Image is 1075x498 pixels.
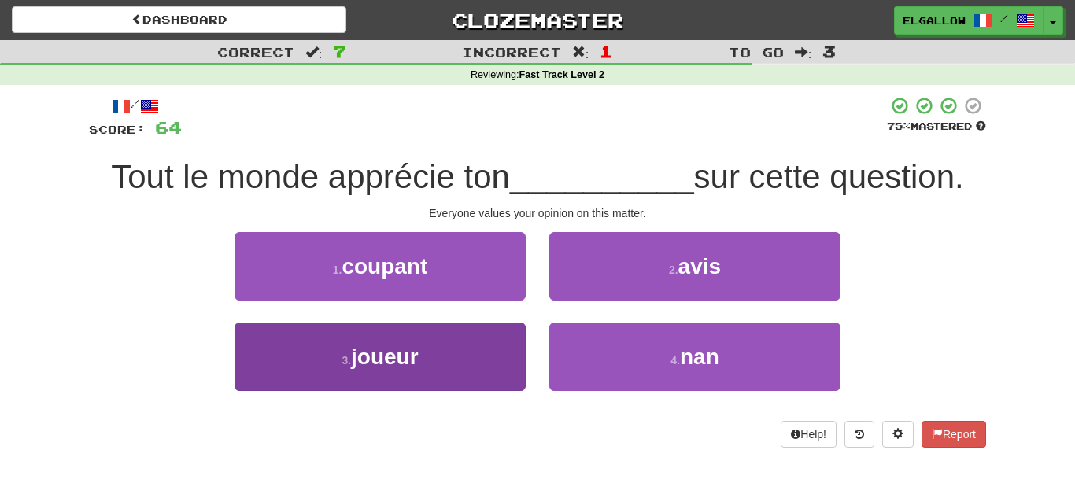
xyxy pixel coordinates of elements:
span: __________ [510,158,694,195]
span: elgallow [903,13,966,28]
small: 4 . [670,354,680,367]
a: elgallow / [894,6,1044,35]
small: 3 . [342,354,351,367]
span: : [572,46,589,59]
small: 2 . [669,264,678,276]
button: 4.nan [549,323,840,391]
span: avis [678,254,722,279]
button: Round history (alt+y) [844,421,874,448]
span: : [795,46,812,59]
span: Score: [89,123,146,136]
div: / [89,96,182,116]
span: 7 [333,42,346,61]
a: Clozemaster [370,6,704,34]
small: 1 . [333,264,342,276]
span: 3 [822,42,836,61]
span: 75 % [887,120,911,132]
div: Everyone values your opinion on this matter. [89,205,986,221]
span: Correct [217,44,294,60]
div: Mastered [887,120,986,134]
span: / [1000,13,1008,24]
span: joueur [351,345,419,369]
span: nan [680,345,719,369]
button: 2.avis [549,232,840,301]
span: sur cette question. [694,158,964,195]
span: Incorrect [462,44,561,60]
button: Help! [781,421,837,448]
span: coupant [342,254,427,279]
span: 1 [600,42,613,61]
span: : [305,46,323,59]
span: To go [729,44,784,60]
button: 3.joueur [235,323,526,391]
span: Tout le monde apprécie ton [111,158,510,195]
a: Dashboard [12,6,346,33]
button: Report [922,421,986,448]
strong: Fast Track Level 2 [519,69,605,80]
button: 1.coupant [235,232,526,301]
span: 64 [155,117,182,137]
